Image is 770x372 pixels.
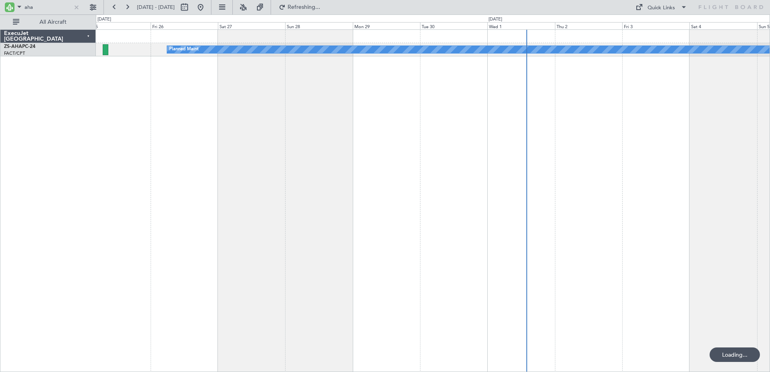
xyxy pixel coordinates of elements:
div: Sat 27 [218,22,285,29]
button: Refreshing... [275,1,323,14]
span: All Aircraft [21,19,85,25]
span: [DATE] - [DATE] [137,4,175,11]
div: Thu 25 [83,22,150,29]
div: Sun 28 [285,22,352,29]
div: Tue 30 [420,22,487,29]
div: Thu 2 [555,22,622,29]
div: [DATE] [97,16,111,23]
div: [DATE] [488,16,502,23]
div: Mon 29 [353,22,420,29]
div: Quick Links [648,4,675,12]
button: Quick Links [631,1,691,14]
div: Loading... [710,347,760,362]
button: All Aircraft [9,16,87,29]
a: FACT/CPT [4,50,25,56]
span: ZS-AHA [4,44,22,49]
input: A/C (Reg. or Type) [25,1,71,13]
span: Refreshing... [287,4,321,10]
div: Fri 26 [151,22,218,29]
div: Wed 1 [487,22,555,29]
div: Planned Maint [169,43,199,56]
a: ZS-AHAPC-24 [4,44,35,49]
div: Sat 4 [689,22,757,29]
div: Fri 3 [622,22,689,29]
